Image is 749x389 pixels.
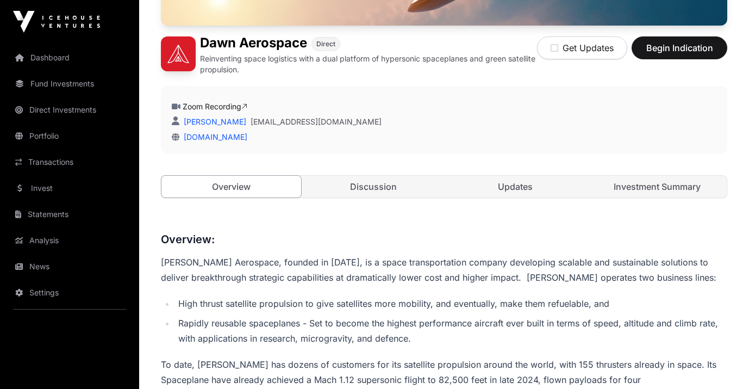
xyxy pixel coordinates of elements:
[445,176,585,197] a: Updates
[9,202,130,226] a: Statements
[251,116,382,127] a: [EMAIL_ADDRESS][DOMAIN_NAME]
[161,231,727,248] h3: Overview:
[9,176,130,200] a: Invest
[182,117,246,126] a: [PERSON_NAME]
[161,255,727,285] p: [PERSON_NAME] Aerospace, founded in [DATE], is a space transportation company developing scalable...
[632,47,727,58] a: Begin Indication
[179,132,247,141] a: [DOMAIN_NAME]
[303,176,443,197] a: Discussion
[316,40,335,48] span: Direct
[200,53,537,75] p: Reinventing space logistics with a dual platform of hypersonic spaceplanes and green satellite pr...
[695,337,749,389] iframe: Chat Widget
[9,46,130,70] a: Dashboard
[632,36,727,59] button: Begin Indication
[9,255,130,279] a: News
[9,150,130,174] a: Transactions
[161,175,302,198] a: Overview
[587,176,727,197] a: Investment Summary
[9,72,130,96] a: Fund Investments
[537,36,627,59] button: Get Updates
[183,102,247,111] a: Zoom Recording
[161,176,727,197] nav: Tabs
[175,296,727,311] li: High thrust satellite propulsion to give satellites more mobility, and eventually, make them refu...
[200,36,307,51] h1: Dawn Aerospace
[645,41,714,54] span: Begin Indication
[9,124,130,148] a: Portfolio
[13,11,100,33] img: Icehouse Ventures Logo
[161,36,196,71] img: Dawn Aerospace
[9,281,130,305] a: Settings
[175,316,727,346] li: Rapidly reusable spaceplanes - Set to become the highest performance aircraft ever built in terms...
[9,98,130,122] a: Direct Investments
[9,229,130,252] a: Analysis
